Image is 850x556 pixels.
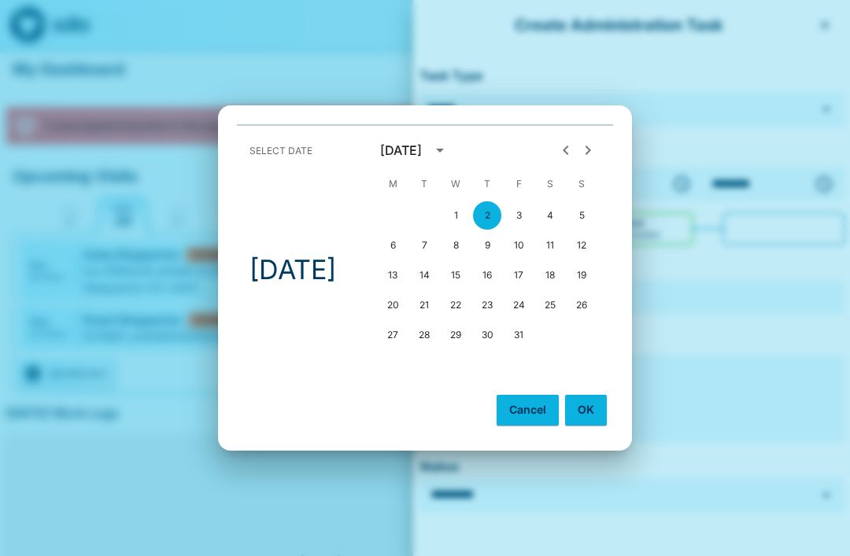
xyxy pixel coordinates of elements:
button: 7 [410,231,438,260]
button: 28 [410,321,438,349]
button: 5 [567,201,596,230]
span: Friday [504,168,533,200]
h4: [DATE] [249,253,336,286]
span: Sunday [567,168,596,200]
button: 3 [504,201,533,230]
button: 15 [442,261,470,289]
button: 22 [442,291,470,319]
button: OK [565,395,607,425]
button: 9 [473,231,501,260]
button: Previous month [550,134,582,166]
span: Monday [379,168,407,200]
button: 1 [442,201,470,230]
span: Select date [249,138,312,164]
button: 12 [567,231,596,260]
button: 29 [442,321,470,349]
span: Wednesday [442,168,470,200]
button: 20 [379,291,407,319]
button: 24 [504,291,533,319]
button: 11 [536,231,564,260]
span: Thursday [473,168,501,200]
button: 30 [473,321,501,349]
button: 31 [504,321,533,349]
button: 18 [536,261,564,289]
button: 2 [473,201,501,230]
button: 10 [504,231,533,260]
button: 13 [379,261,407,289]
button: 25 [536,291,564,319]
button: 16 [473,261,501,289]
div: [DATE] [380,141,422,160]
button: 26 [567,291,596,319]
button: Cancel [497,395,559,425]
span: Saturday [536,168,564,200]
button: 19 [567,261,596,289]
button: 17 [504,261,533,289]
button: 14 [410,261,438,289]
button: calendar view is open, switch to year view [427,137,453,164]
button: 21 [410,291,438,319]
span: Tuesday [410,168,438,200]
button: 4 [536,201,564,230]
button: 6 [379,231,407,260]
button: 8 [442,231,470,260]
button: 23 [473,291,501,319]
button: 27 [379,321,407,349]
button: Next month [572,134,604,166]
